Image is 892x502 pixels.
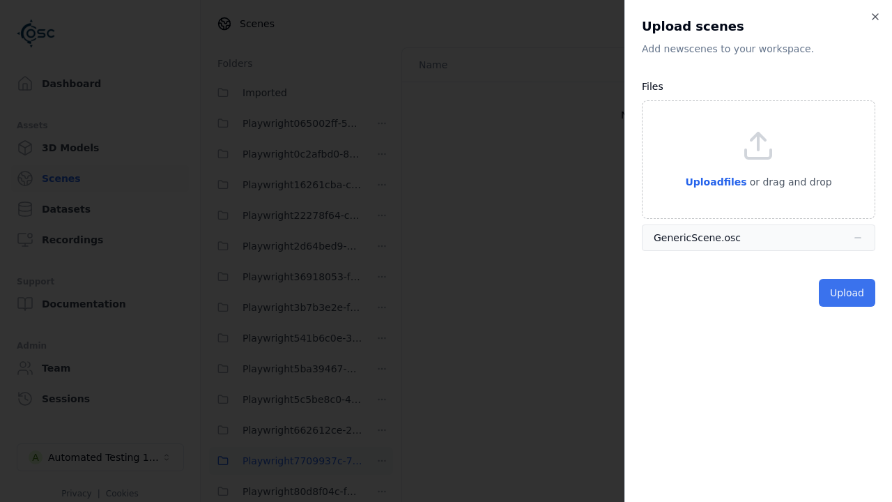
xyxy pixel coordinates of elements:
[642,42,875,56] p: Add new scene s to your workspace.
[654,231,741,245] div: GenericScene.osc
[819,279,875,307] button: Upload
[747,174,832,190] p: or drag and drop
[642,17,875,36] h2: Upload scenes
[685,176,746,188] span: Upload files
[642,81,663,92] label: Files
